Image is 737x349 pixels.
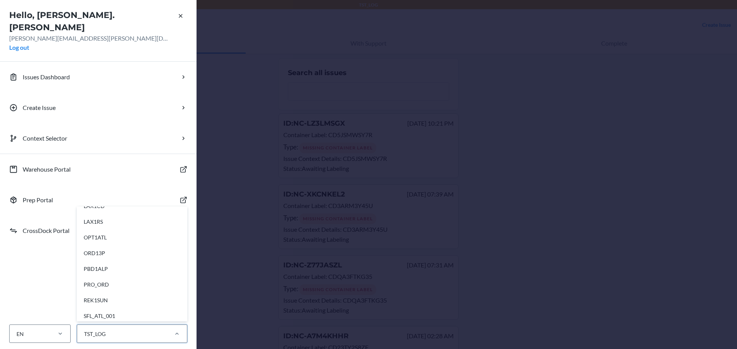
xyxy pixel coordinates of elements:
[23,103,56,112] p: Create Issue
[84,330,106,338] div: TST_LOG
[83,229,186,245] div: OPT1ATL
[9,43,29,52] button: Log out
[83,308,186,324] div: SFL_ATL_001
[23,134,67,143] p: Context Selector
[83,214,186,229] div: LAX1RS
[83,261,186,277] div: PBD1ALP
[83,245,186,261] div: ORD13P
[17,330,24,338] div: EN
[23,165,71,174] p: Warehouse Portal
[83,292,186,308] div: REK1SUN
[9,9,187,34] h2: Hello, [PERSON_NAME].[PERSON_NAME]
[23,72,70,82] p: Issues Dashboard
[23,195,53,205] p: Prep Portal
[83,277,186,292] div: PRO_ORD
[83,330,84,338] input: TST_LOGAMS1AMS1RSDFW1RSDFW1TMPEWR1EWR1CDEWR1RSHUB_ATLHUB_DFWHUB_FONHUB_ORDIKM1MOUJAY1LANLAX1LAX1C...
[9,34,187,43] p: [PERSON_NAME][EMAIL_ADDRESS][PERSON_NAME][DOMAIN_NAME]
[23,226,69,235] p: CrossDock Portal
